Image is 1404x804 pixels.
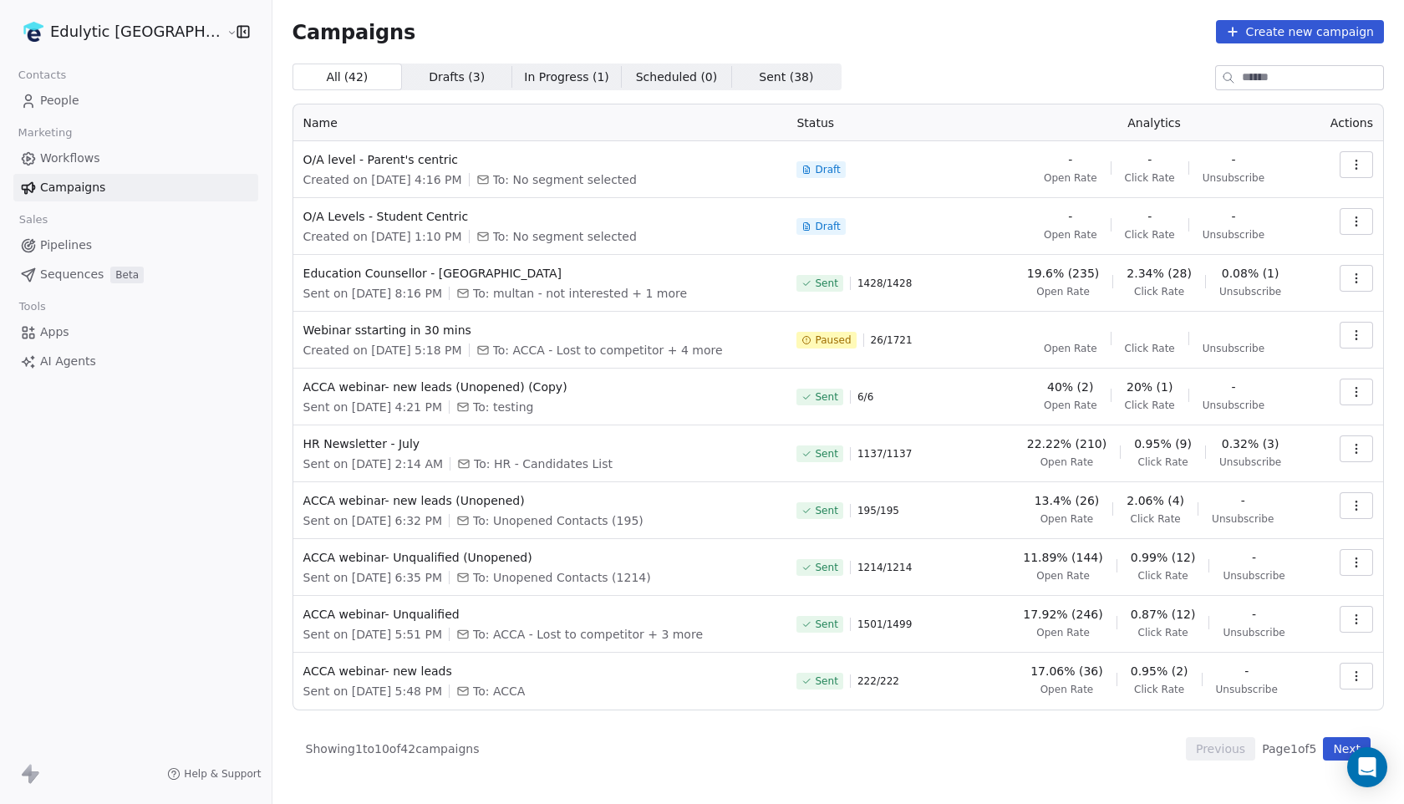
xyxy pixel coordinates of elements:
[474,455,613,472] span: To: HR - Candidates List
[1044,342,1097,355] span: Open Rate
[23,22,43,42] img: edulytic-mark-retina.png
[12,294,53,319] span: Tools
[1222,265,1279,282] span: 0.08% (1)
[12,207,55,232] span: Sales
[1219,285,1281,298] span: Unsubscribe
[1040,683,1094,696] span: Open Rate
[1036,285,1090,298] span: Open Rate
[473,683,525,700] span: To: ACCA
[303,626,442,643] span: Sent on [DATE] 5:51 PM
[1223,626,1284,639] span: Unsubscribe
[815,504,837,517] span: Sent
[303,399,442,415] span: Sent on [DATE] 4:21 PM
[40,92,79,109] span: People
[110,267,144,283] span: Beta
[40,150,100,167] span: Workflows
[1186,737,1255,761] button: Previous
[293,104,787,141] th: Name
[303,342,462,359] span: Created on [DATE] 5:18 PM
[303,512,442,529] span: Sent on [DATE] 6:32 PM
[1231,151,1235,168] span: -
[1125,399,1175,412] span: Click Rate
[1216,20,1384,43] button: Create new campaign
[473,285,687,302] span: To: multan - not interested + 1 more
[1030,663,1103,679] span: 17.06% (36)
[303,151,777,168] span: O/A level - Parent's centric
[1068,208,1072,225] span: -
[167,767,261,781] a: Help & Support
[303,228,462,245] span: Created on [DATE] 1:10 PM
[815,561,837,574] span: Sent
[524,69,609,86] span: In Progress ( 1 )
[815,220,840,233] span: Draft
[1203,399,1264,412] span: Unsubscribe
[473,569,651,586] span: To: Unopened Contacts (1214)
[1040,512,1094,526] span: Open Rate
[493,171,637,188] span: To: No segment selected
[1244,663,1249,679] span: -
[11,120,79,145] span: Marketing
[1044,228,1097,242] span: Open Rate
[303,322,777,338] span: Webinar sstarting in 30 mins
[1044,171,1097,185] span: Open Rate
[13,174,258,201] a: Campaigns
[303,663,777,679] span: ACCA webinar- new leads
[815,163,840,176] span: Draft
[815,447,837,461] span: Sent
[1223,569,1284,583] span: Unsubscribe
[1137,455,1188,469] span: Click Rate
[303,549,777,566] span: ACCA webinar- Unqualified (Unopened)
[1125,342,1175,355] span: Click Rate
[759,69,813,86] span: Sent ( 38 )
[292,20,416,43] span: Campaigns
[303,455,444,472] span: Sent on [DATE] 2:14 AM
[306,740,480,757] span: Showing 1 to 10 of 42 campaigns
[303,379,777,395] span: ACCA webinar- new leads (Unopened) (Copy)
[1323,737,1371,761] button: Next
[303,569,442,586] span: Sent on [DATE] 6:35 PM
[1027,265,1100,282] span: 19.6% (235)
[473,626,703,643] span: To: ACCA - Lost to competitor + 3 more
[13,232,258,259] a: Pipelines
[1023,549,1102,566] span: 11.89% (144)
[1131,512,1181,526] span: Click Rate
[857,618,912,631] span: 1501 / 1499
[1044,399,1097,412] span: Open Rate
[184,767,261,781] span: Help & Support
[493,342,723,359] span: To: ACCA - Lost to competitor + 4 more
[1125,171,1175,185] span: Click Rate
[303,492,777,509] span: ACCA webinar- new leads (Unopened)
[1347,747,1387,787] div: Open Intercom Messenger
[1203,342,1264,355] span: Unsubscribe
[786,104,995,141] th: Status
[857,504,899,517] span: 195 / 195
[1203,228,1264,242] span: Unsubscribe
[995,104,1312,141] th: Analytics
[871,333,913,347] span: 26 / 1721
[857,561,912,574] span: 1214 / 1214
[303,285,442,302] span: Sent on [DATE] 8:16 PM
[1231,208,1235,225] span: -
[40,266,104,283] span: Sequences
[815,333,851,347] span: Paused
[1131,606,1196,623] span: 0.87% (12)
[13,87,258,114] a: People
[1125,228,1175,242] span: Click Rate
[303,435,777,452] span: HR Newsletter - July
[1231,379,1235,395] span: -
[303,208,777,225] span: O/A Levels - Student Centric
[303,683,442,700] span: Sent on [DATE] 5:48 PM
[1134,683,1184,696] span: Click Rate
[13,261,258,288] a: SequencesBeta
[1068,151,1072,168] span: -
[1027,435,1106,452] span: 22.22% (210)
[1134,435,1192,452] span: 0.95% (9)
[815,390,837,404] span: Sent
[1241,492,1245,509] span: -
[473,399,533,415] span: To: testing
[815,618,837,631] span: Sent
[429,69,485,86] span: Drafts ( 3 )
[40,179,105,196] span: Campaigns
[303,265,777,282] span: Education Counsellor - [GEOGRAPHIC_DATA]
[13,318,258,346] a: Apps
